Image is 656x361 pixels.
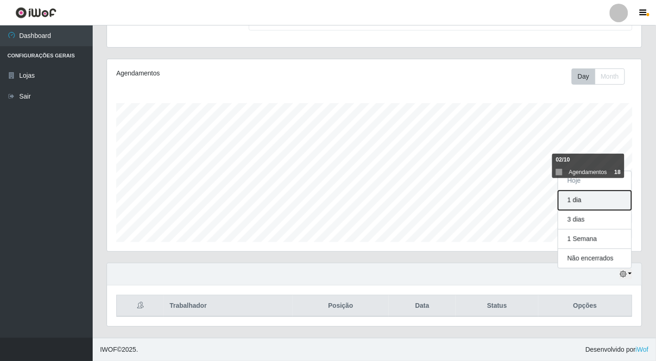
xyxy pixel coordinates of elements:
[389,295,456,317] th: Data
[572,68,595,85] button: Day
[572,68,632,85] div: Toolbar with button groups
[572,68,625,85] div: First group
[558,210,631,230] button: 3 dias
[100,346,117,353] span: IWOF
[586,345,649,355] span: Desenvolvido por
[116,68,323,78] div: Agendamentos
[558,191,631,210] button: 1 dia
[293,295,389,317] th: Posição
[100,345,138,355] span: © 2025 .
[636,346,649,353] a: iWof
[456,295,538,317] th: Status
[558,171,631,191] button: Hoje
[538,295,632,317] th: Opções
[595,68,625,85] button: Month
[164,295,293,317] th: Trabalhador
[558,249,631,268] button: Não encerrados
[558,230,631,249] button: 1 Semana
[15,7,57,19] img: CoreUI Logo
